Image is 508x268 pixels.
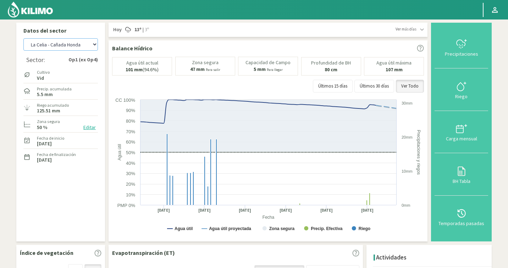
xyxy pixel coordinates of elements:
span: | [143,26,144,33]
div: Precipitaciones [437,51,486,56]
small: Para salir [206,67,220,72]
button: Riego [435,68,488,111]
span: Hoy [112,26,122,33]
label: Precip. acumulada [37,86,72,92]
p: Zona segura [192,60,219,65]
text: [DATE] [361,208,374,213]
button: BH Tabla [435,153,488,195]
text: 0mm [402,203,410,207]
text: [DATE] [158,208,170,213]
div: Sector: [26,56,45,63]
text: 30% [126,171,135,176]
text: CC 100% [115,97,135,103]
label: 50 % [37,125,48,130]
p: Índice de vegetación [20,249,73,257]
text: 60% [126,139,135,145]
b: 101 mm [126,66,143,73]
button: Ver Todo [396,80,424,93]
text: Riego [359,226,370,231]
text: 40% [126,161,135,166]
text: [DATE] [280,208,292,213]
button: Precipitaciones [435,26,488,68]
label: [DATE] [37,158,52,162]
img: Kilimo [7,1,54,18]
div: BH Tabla [437,179,486,184]
text: PMP 0% [117,203,136,208]
text: 20% [126,182,135,187]
text: Agua útil [117,144,122,161]
strong: 13º [134,26,142,33]
p: Agua útil actual [126,60,158,66]
b: 107 mm [386,66,403,73]
label: Zona segura [37,118,60,125]
b: 80 cm [325,66,337,73]
p: Capacidad de Campo [245,60,291,65]
b: 5 mm [254,66,266,72]
text: 10mm [402,169,413,173]
text: 30mm [402,101,413,105]
label: Fecha de inicio [37,135,64,141]
label: 5.5 mm [37,92,53,97]
p: Datos del sector [23,26,98,35]
span: 3º [144,26,149,33]
text: 10% [126,192,135,197]
label: Fecha de finalización [37,151,76,158]
text: [DATE] [239,208,251,213]
text: Precip. Efectiva [311,226,343,231]
span: Ver más días [396,26,416,32]
div: Temporadas pasadas [437,221,486,226]
label: Vid [37,76,50,80]
text: 50% [126,150,135,155]
label: Cultivo [37,69,50,76]
div: Carga mensual [437,136,486,141]
text: [DATE] [198,208,211,213]
button: Temporadas pasadas [435,196,488,238]
p: Agua útil máxima [376,60,412,66]
text: Fecha [263,215,275,220]
text: Precipitaciones y riegos [416,130,421,175]
p: (94.6%) [126,67,159,72]
text: 70% [126,129,135,134]
button: Carga mensual [435,111,488,153]
text: Agua útil [175,226,193,231]
button: Editar [81,123,98,132]
label: Riego acumulado [37,102,69,108]
text: Agua útil proyectada [209,226,251,231]
text: 90% [126,108,135,113]
label: [DATE] [37,141,52,146]
strong: Op1 (ex Op4) [68,56,98,63]
button: Últimos 30 días [354,80,394,93]
p: Profundidad de BH [311,60,351,66]
b: 47 mm [190,66,205,72]
text: 80% [126,118,135,124]
h4: Actividades [376,254,407,261]
p: Evapotranspiración (ET) [112,249,175,257]
text: [DATE] [320,208,333,213]
text: Zona segura [269,226,295,231]
small: Para llegar [267,67,283,72]
div: Riego [437,94,486,99]
text: 20mm [402,135,413,139]
p: Balance Hídrico [112,44,153,52]
label: 125.51 mm [37,108,60,113]
button: Últimos 15 días [313,80,353,93]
